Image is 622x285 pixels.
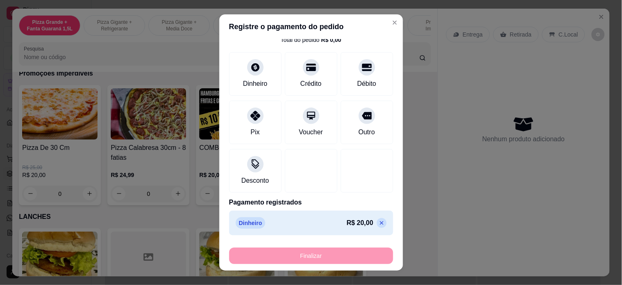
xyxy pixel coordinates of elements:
[299,127,323,137] div: Voucher
[280,36,341,44] div: Total do pedido
[229,198,393,207] p: Pagamento registrados
[357,79,376,89] div: Débito
[251,127,260,137] div: Pix
[321,36,341,44] div: R$ 0,00
[358,127,375,137] div: Outro
[301,79,322,89] div: Crédito
[236,217,266,229] p: Dinheiro
[388,16,401,29] button: Close
[347,218,374,228] p: R$ 20,00
[219,14,403,39] header: Registre o pagamento do pedido
[243,79,268,89] div: Dinheiro
[242,176,269,186] div: Desconto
